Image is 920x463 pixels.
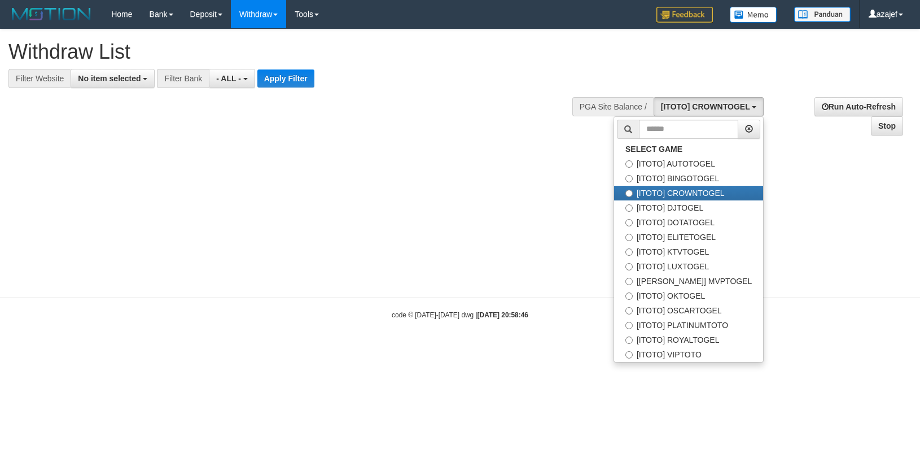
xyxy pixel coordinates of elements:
img: Feedback.jpg [656,7,713,23]
label: [ITOTO] ELITETOGEL [614,230,763,244]
input: [ITOTO] VIPTOTO [625,351,633,359]
div: Filter Website [8,69,71,88]
input: [ITOTO] OSCARTOGEL [625,307,633,315]
img: MOTION_logo.png [8,6,94,23]
input: [ITOTO] ELITETOGEL [625,234,633,241]
label: [ITOTO] BINGOTOGEL [614,171,763,186]
small: code © [DATE]-[DATE] dwg | [392,311,528,319]
div: Filter Bank [157,69,209,88]
a: Run Auto-Refresh [814,97,903,116]
button: - ALL - [209,69,255,88]
label: [ITOTO] OSCARTOGEL [614,303,763,318]
h1: Withdraw List [8,41,602,63]
img: panduan.png [794,7,851,22]
span: [ITOTO] CROWNTOGEL [661,102,750,111]
input: [ITOTO] DJTOGEL [625,204,633,212]
label: [ITOTO] DJTOGEL [614,200,763,215]
input: [ITOTO] CROWNTOGEL [625,190,633,197]
a: SELECT GAME [614,142,763,156]
label: [ITOTO] AUTOTOGEL [614,156,763,171]
label: [ITOTO] CROWNTOGEL [614,186,763,200]
input: [ITOTO] BINGOTOGEL [625,175,633,182]
input: [ITOTO] OKTOGEL [625,292,633,300]
label: [ITOTO] ROYALTOGEL [614,333,763,347]
button: No item selected [71,69,155,88]
input: [ITOTO] DOTATOGEL [625,219,633,226]
a: Stop [871,116,903,136]
label: [ITOTO] OKTOGEL [614,289,763,303]
input: [ITOTO] KTVTOGEL [625,248,633,256]
div: PGA Site Balance / [572,97,654,116]
img: Button%20Memo.svg [730,7,777,23]
label: [ITOTO] LUXTOGEL [614,259,763,274]
label: [ITOTO] KTVTOGEL [614,244,763,259]
strong: [DATE] 20:58:46 [477,311,528,319]
input: [ITOTO] AUTOTOGEL [625,160,633,168]
label: [[PERSON_NAME]] MVPTOGEL [614,274,763,289]
input: [ITOTO] ROYALTOGEL [625,337,633,344]
b: SELECT GAME [625,145,682,154]
button: Apply Filter [257,69,314,88]
span: No item selected [78,74,141,83]
input: [ITOTO] PLATINUMTOTO [625,322,633,329]
label: [ITOTO] VIPTOTO [614,347,763,362]
input: [[PERSON_NAME]] MVPTOGEL [625,278,633,285]
input: [ITOTO] LUXTOGEL [625,263,633,270]
label: [ITOTO] DOTATOGEL [614,215,763,230]
button: [ITOTO] CROWNTOGEL [654,97,764,116]
span: - ALL - [216,74,241,83]
label: [ITOTO] PLATINUMTOTO [614,318,763,333]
